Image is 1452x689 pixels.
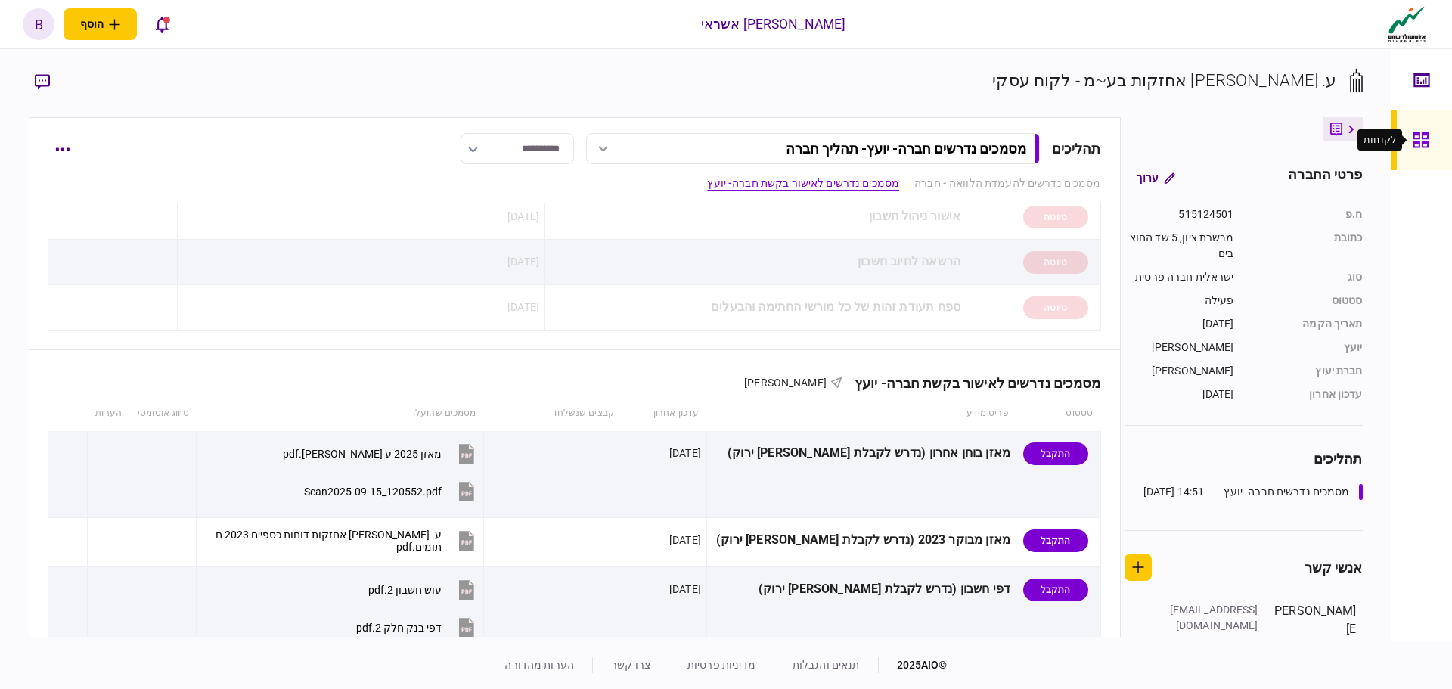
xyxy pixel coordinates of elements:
[1143,484,1363,500] a: מסמכים נדרשים חברה- יועץ14:51 [DATE]
[1023,296,1088,319] div: טיוטה
[1125,340,1234,355] div: [PERSON_NAME]
[1364,132,1396,147] div: לקוחות
[1249,316,1363,332] div: תאריך הקמה
[129,396,197,431] th: סיווג אוטומטי
[1125,448,1363,469] div: תהליכים
[213,523,478,557] button: ע. אבטבול אחזקות דוחות כספיים 2023 חתומים.pdf
[712,436,1010,470] div: מאזן בוחן אחרון (נדרש לקבלת [PERSON_NAME] ירוק)
[611,659,650,671] a: צרו קשר
[484,396,622,431] th: קבצים שנשלחו
[687,659,755,671] a: מדיניות פרטיות
[669,582,701,597] div: [DATE]
[1125,363,1234,379] div: [PERSON_NAME]
[1023,442,1088,465] div: התקבל
[197,396,484,431] th: מסמכים שהועלו
[712,523,1010,557] div: מאזן מבוקר 2023 (נדרש לקבלת [PERSON_NAME] ירוק)
[507,299,539,315] div: [DATE]
[1224,484,1349,500] div: מסמכים נדרשים חברה- יועץ
[368,573,478,607] button: עוש חשבון 2.pdf
[786,141,1026,157] div: מסמכים נדרשים חברה- יועץ - תהליך חברה
[551,245,960,279] div: הרשאה לחיוב חשבון
[551,290,960,324] div: ספח תעודת זהות של כל מורשי החתימה והבעלים
[1249,269,1363,285] div: סוג
[706,396,1016,431] th: פריט מידע
[213,529,442,553] div: ע. אבטבול אחזקות דוחות כספיים 2023 חתומים.pdf
[504,659,574,671] a: הערות מהדורה
[304,474,478,508] button: Scan2025-09-15_120552.pdf
[146,8,178,40] button: פתח רשימת התראות
[744,377,827,389] span: [PERSON_NAME]
[1249,230,1363,262] div: כתובת
[622,396,706,431] th: עדכון אחרון
[669,445,701,461] div: [DATE]
[878,657,948,673] div: © 2025 AIO
[669,532,701,548] div: [DATE]
[793,659,860,671] a: תנאים והגבלות
[1125,230,1234,262] div: מבשרת ציון, 5 שד החוצבים
[507,254,539,269] div: [DATE]
[1125,206,1234,222] div: 515124501
[368,584,442,596] div: עוש חשבון 2.pdf
[701,14,846,34] div: [PERSON_NAME] אשראי
[1249,206,1363,222] div: ח.פ
[1023,579,1088,601] div: התקבל
[1288,164,1362,191] div: פרטי החברה
[1305,557,1363,578] div: אנשי קשר
[1143,484,1205,500] div: 14:51 [DATE]
[707,175,899,191] a: מסמכים נדרשים לאישור בקשת חברה- יועץ
[1385,5,1429,43] img: client company logo
[1249,386,1363,402] div: עדכון אחרון
[1052,138,1101,159] div: תהליכים
[1023,529,1088,552] div: התקבל
[1249,293,1363,309] div: סטטוס
[1023,206,1088,228] div: טיוטה
[283,436,478,470] button: מאזן 2025 ע אבוטבול.pdf
[1160,602,1258,634] div: [EMAIL_ADDRESS][DOMAIN_NAME]
[842,375,1101,391] div: מסמכים נדרשים לאישור בקשת חברה- יועץ
[1125,269,1234,285] div: ישראלית חברה פרטית
[356,610,478,644] button: דפי בנק חלק 2.pdf
[1160,634,1258,650] div: [PHONE_NUMBER]
[88,396,129,431] th: הערות
[1125,293,1234,309] div: פעילה
[1125,164,1187,191] button: ערוך
[1125,386,1234,402] div: [DATE]
[64,8,137,40] button: פתח תפריט להוספת לקוח
[1023,251,1088,274] div: טיוטה
[1125,316,1234,332] div: [DATE]
[551,200,960,234] div: אישור ניהול חשבון
[507,209,539,224] div: [DATE]
[992,68,1336,93] div: ע. [PERSON_NAME] אחזקות בע~מ - לקוח עסקי
[23,8,54,40] button: b
[1249,340,1363,355] div: יועץ
[586,133,1040,164] button: מסמכים נדרשים חברה- יועץ- תהליך חברה
[712,573,1010,607] div: דפי חשבון (נדרש לקבלת [PERSON_NAME] ירוק)
[283,448,442,460] div: מאזן 2025 ע אבוטבול.pdf
[1016,396,1100,431] th: סטטוס
[304,486,442,498] div: Scan2025-09-15_120552.pdf
[914,175,1100,191] a: מסמכים נדרשים להעמדת הלוואה - חברה
[356,622,442,634] div: דפי בנק חלק 2.pdf
[1249,363,1363,379] div: חברת יעוץ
